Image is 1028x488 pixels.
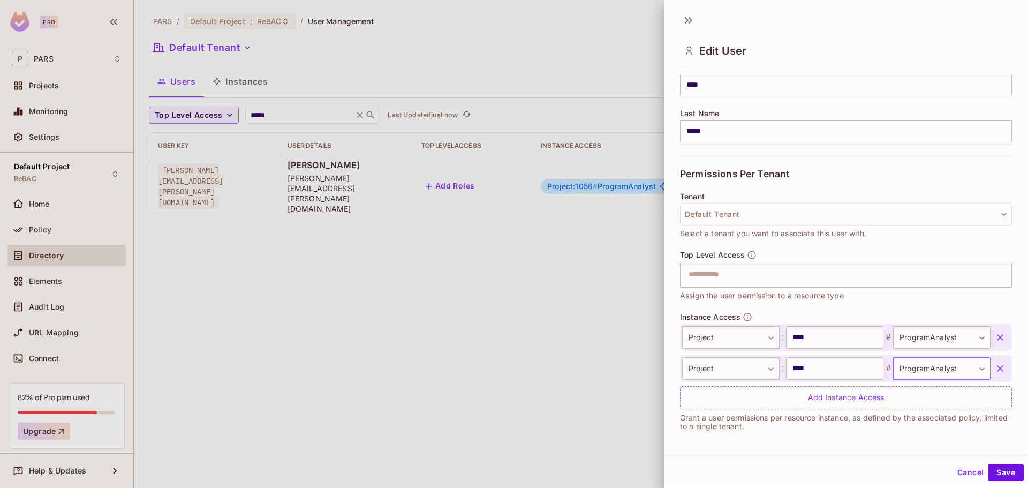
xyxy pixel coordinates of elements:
[780,362,786,375] span: :
[699,44,746,57] span: Edit User
[682,326,780,349] div: Project
[893,326,991,349] div: ProgramAnalyst
[682,357,780,380] div: Project
[883,331,893,344] span: #
[680,313,740,321] span: Instance Access
[680,192,705,201] span: Tenant
[780,331,786,344] span: :
[680,203,1012,226] button: Default Tenant
[680,228,866,239] span: Select a tenant you want to associate this user with.
[883,362,893,375] span: #
[680,386,1012,409] div: Add Instance Access
[680,290,844,302] span: Assign the user permission to a resource type
[953,464,988,481] button: Cancel
[988,464,1024,481] button: Save
[893,357,991,380] div: ProgramAnalyst
[1006,273,1008,275] button: Open
[680,414,1012,431] p: Grant a user permissions per resource instance, as defined by the associated policy, limited to a...
[680,169,789,179] span: Permissions Per Tenant
[680,109,719,118] span: Last Name
[680,251,745,259] span: Top Level Access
